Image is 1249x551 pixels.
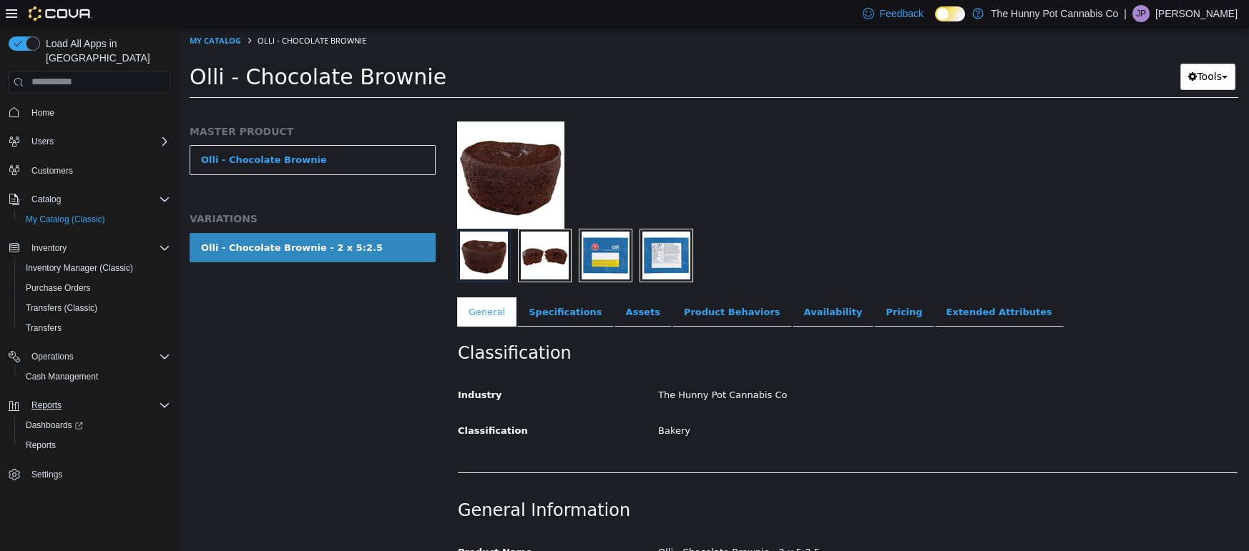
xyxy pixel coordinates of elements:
[26,162,79,179] a: Customers
[279,314,1059,337] h2: Classification
[26,397,67,414] button: Reports
[279,362,323,372] span: Industry
[1136,5,1146,22] span: JP
[14,278,176,298] button: Purchase Orders
[3,131,176,152] button: Users
[3,102,176,123] button: Home
[26,104,170,121] span: Home
[26,133,59,150] button: Users
[31,351,74,362] span: Operations
[26,465,170,483] span: Settings
[14,258,176,278] button: Inventory Manager (Classic)
[79,7,187,18] span: Olli - Chocolate Brownie
[20,368,170,385] span: Cash Management
[3,464,176,485] button: Settings
[20,417,89,434] a: Dashboards
[3,238,176,258] button: Inventory
[26,162,170,179] span: Customers
[29,6,92,21] img: Cova
[20,299,103,317] a: Transfers (Classic)
[31,194,61,205] span: Catalog
[278,269,338,299] a: General
[3,160,176,181] button: Customers
[695,269,755,299] a: Pricing
[11,184,257,197] h5: VARIATIONS
[31,107,54,119] span: Home
[469,355,1069,380] div: The Hunny Pot Cannabis Co
[614,269,695,299] a: Availability
[20,299,170,317] span: Transfers (Classic)
[11,97,257,110] h5: MASTER PRODUCT
[26,104,60,121] a: Home
[26,420,83,431] span: Dashboards
[11,117,257,147] a: Olli - Chocolate Brownie
[279,519,353,530] span: Product Name
[1124,5,1127,22] p: |
[40,36,170,65] span: Load All Apps in [GEOGRAPHIC_DATA]
[279,472,1059,494] h2: General Information
[20,279,170,297] span: Purchase Orders
[26,214,105,225] span: My Catalog (Classic)
[14,298,176,318] button: Transfers (Classic)
[880,6,924,21] span: Feedback
[20,319,67,337] a: Transfers
[26,440,56,451] span: Reports
[26,239,72,257] button: Inventory
[14,318,176,338] button: Transfers
[991,5,1118,22] p: The Hunny Pot Cannabis Co
[22,213,204,227] div: Olli - Chocolate Brownie - 2 x 5:2.5
[31,399,62,411] span: Reports
[494,269,613,299] a: Product Behaviors
[20,279,97,297] a: Purchase Orders
[469,391,1069,416] div: Bakery
[338,269,434,299] a: Specifications
[14,367,176,387] button: Cash Management
[20,417,170,434] span: Dashboards
[26,191,170,208] span: Catalog
[26,302,97,314] span: Transfers (Classic)
[26,348,79,365] button: Operations
[26,133,170,150] span: Users
[20,211,111,228] a: My Catalog (Classic)
[14,435,176,455] button: Reports
[26,191,67,208] button: Catalog
[1155,5,1238,22] p: [PERSON_NAME]
[3,189,176,209] button: Catalog
[9,96,170,522] nav: Complex example
[469,512,1069,537] div: Olli - Chocolate Brownie - 2 x 5:2.5
[3,395,176,415] button: Reports
[26,371,98,382] span: Cash Management
[20,437,170,454] span: Reports
[1001,36,1057,62] button: Tools
[436,269,493,299] a: Assets
[26,282,91,294] span: Purchase Orders
[20,259,139,277] a: Inventory Manager (Classic)
[26,239,170,257] span: Inventory
[279,397,349,408] span: Classification
[20,211,170,228] span: My Catalog (Classic)
[3,347,176,367] button: Operations
[14,415,176,435] a: Dashboards
[935,21,936,22] span: Dark Mode
[26,348,170,365] span: Operations
[26,262,133,274] span: Inventory Manager (Classic)
[278,94,386,201] img: 150
[11,36,268,61] span: Olli - Chocolate Brownie
[20,368,104,385] a: Cash Management
[26,397,170,414] span: Reports
[26,322,62,334] span: Transfers
[935,6,965,21] input: Dark Mode
[26,466,68,483] a: Settings
[756,269,885,299] a: Extended Attributes
[31,469,62,480] span: Settings
[1132,5,1150,22] div: Jason Polizzi
[11,7,62,18] a: My Catalog
[20,319,170,337] span: Transfers
[20,437,62,454] a: Reports
[31,136,54,147] span: Users
[14,209,176,229] button: My Catalog (Classic)
[31,242,67,254] span: Inventory
[20,259,170,277] span: Inventory Manager (Classic)
[31,165,73,177] span: Customers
